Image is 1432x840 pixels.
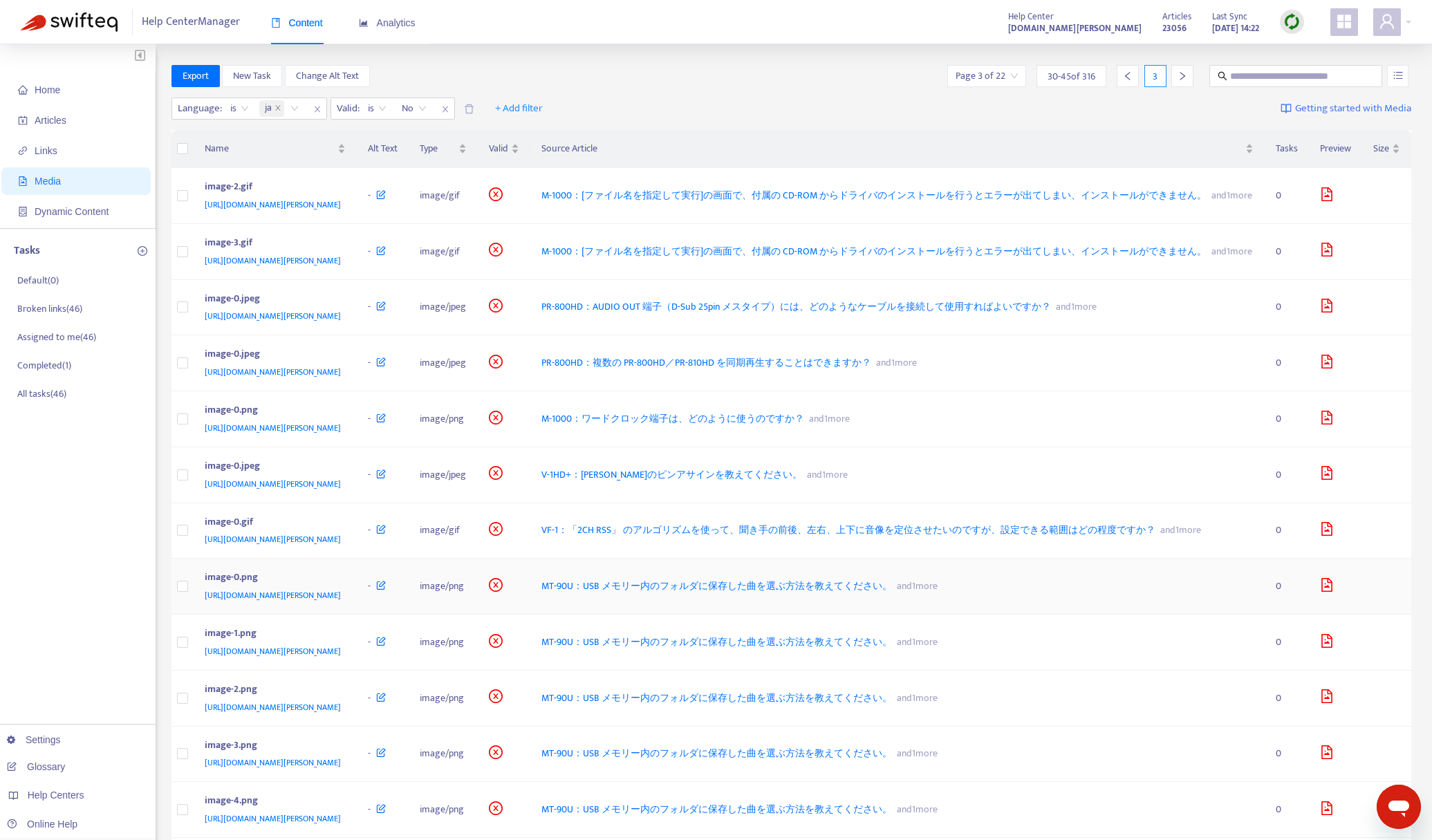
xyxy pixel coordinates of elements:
[1276,467,1298,483] div: 0
[1295,101,1411,117] span: Getting started with Media
[541,187,1207,203] span: M-1000：[ファイル名を指定して実行]の画面で、付属の CD-ROM からドライバのインストールを行うとエラーが出てしまい、インストールができません。
[1377,785,1421,829] iframe: メッセージングウィンドウを開くボタン
[18,85,28,95] span: home
[541,690,892,706] span: MT-90U：USB メモリー内のフォルダに保存した曲を選ぶ方法を教えてください。
[489,689,503,703] span: close-circle
[541,634,892,650] span: MT-90U：USB メモリー内のフォルダに保存した曲を選ぶ方法を教えてください。
[1276,635,1298,650] div: 0
[1051,299,1097,315] span: and 1 more
[28,790,84,801] span: Help Centers
[489,187,503,201] span: close-circle
[409,503,477,559] td: image/gif
[1207,187,1253,203] span: and 1 more
[368,355,371,371] span: -
[409,559,477,615] td: image/png
[1283,13,1301,30] img: sync.dc5367851b00ba804db3.png
[489,745,503,759] span: close-circle
[1276,746,1298,761] div: 0
[368,187,371,203] span: -
[1008,9,1054,24] span: Help Center
[409,782,477,838] td: image/png
[485,97,553,120] button: + Add filter
[409,447,477,503] td: image/jpeg
[35,176,61,187] span: Media
[1212,9,1247,24] span: Last Sync
[35,115,66,126] span: Articles
[1320,466,1334,480] span: file-image
[489,466,503,480] span: close-circle
[1162,21,1187,36] strong: 23056
[205,644,341,658] span: [URL][DOMAIN_NAME][PERSON_NAME]
[464,104,474,114] span: delete
[1373,141,1389,156] span: Size
[17,386,66,401] p: All tasks ( 46 )
[230,98,249,119] span: is
[409,727,477,783] td: image/png
[205,812,341,825] span: [URL][DOMAIN_NAME][PERSON_NAME]
[478,130,530,168] th: Valid
[17,358,71,373] p: Completed ( 1 )
[1144,65,1166,87] div: 3
[1320,522,1334,536] span: file-image
[541,141,1243,156] span: Source Article
[892,578,938,594] span: and 1 more
[275,104,281,113] span: close
[1265,130,1309,168] th: Tasks
[296,68,359,84] span: Change Alt Text
[409,335,477,391] td: image/jpeg
[271,17,323,28] span: Content
[205,179,341,197] div: image-2.gif
[541,243,1207,259] span: M-1000：[ファイル名を指定して実行]の画面で、付属の CD-ROM からドライバのインストールを行うとエラーが出てしまい、インストールができません。
[194,130,357,168] th: Name
[1320,578,1334,592] span: file-image
[172,98,224,119] span: Language :
[368,522,371,538] span: -
[205,682,341,700] div: image-2.png
[1320,411,1334,424] span: file-image
[205,254,341,268] span: [URL][DOMAIN_NAME][PERSON_NAME]
[1379,13,1395,30] span: user
[35,84,60,95] span: Home
[541,578,892,594] span: MT-90U：USB メモリー内のフォルダに保存した曲を選ぶ方法を教えてください。
[205,402,341,420] div: image-0.png
[1320,745,1334,759] span: file-image
[541,355,871,371] span: PR-800HD：複数の PR-800HD／PR-810HD を同期再生することはできますか？
[409,224,477,280] td: image/gif
[205,514,341,532] div: image-0.gif
[802,467,848,483] span: and 1 more
[359,18,369,28] span: area-chart
[1281,103,1292,114] img: image-link
[489,801,503,815] span: close-circle
[1155,522,1202,538] span: and 1 more
[1008,20,1142,36] a: [DOMAIN_NAME][PERSON_NAME]
[205,626,341,644] div: image-1.png
[1276,802,1298,817] div: 0
[892,690,938,706] span: and 1 more
[222,65,282,87] button: New Task
[1336,13,1352,30] span: appstore
[308,101,326,118] span: close
[1207,243,1253,259] span: and 1 more
[1320,634,1334,648] span: file-image
[265,100,272,117] span: ja
[1162,9,1191,24] span: Articles
[205,421,341,435] span: [URL][DOMAIN_NAME][PERSON_NAME]
[205,235,341,253] div: image-3.gif
[1320,801,1334,815] span: file-image
[368,467,371,483] span: -
[271,18,281,28] span: book
[530,130,1265,168] th: Source Article
[205,756,341,769] span: [URL][DOMAIN_NAME][PERSON_NAME]
[368,243,371,259] span: -
[233,68,271,84] span: New Task
[1320,689,1334,703] span: file-image
[1218,71,1227,81] span: search
[1320,355,1334,368] span: file-image
[402,98,427,119] span: No
[541,299,1051,315] span: PR-800HD：AUDIO OUT 端子（D-Sub 25pin メスタイプ）には、どのようなケーブルを接続して使用すればよいですか？
[7,734,61,745] a: Settings
[1276,299,1298,315] div: 0
[1123,71,1133,81] span: left
[205,477,341,491] span: [URL][DOMAIN_NAME][PERSON_NAME]
[1276,188,1298,203] div: 0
